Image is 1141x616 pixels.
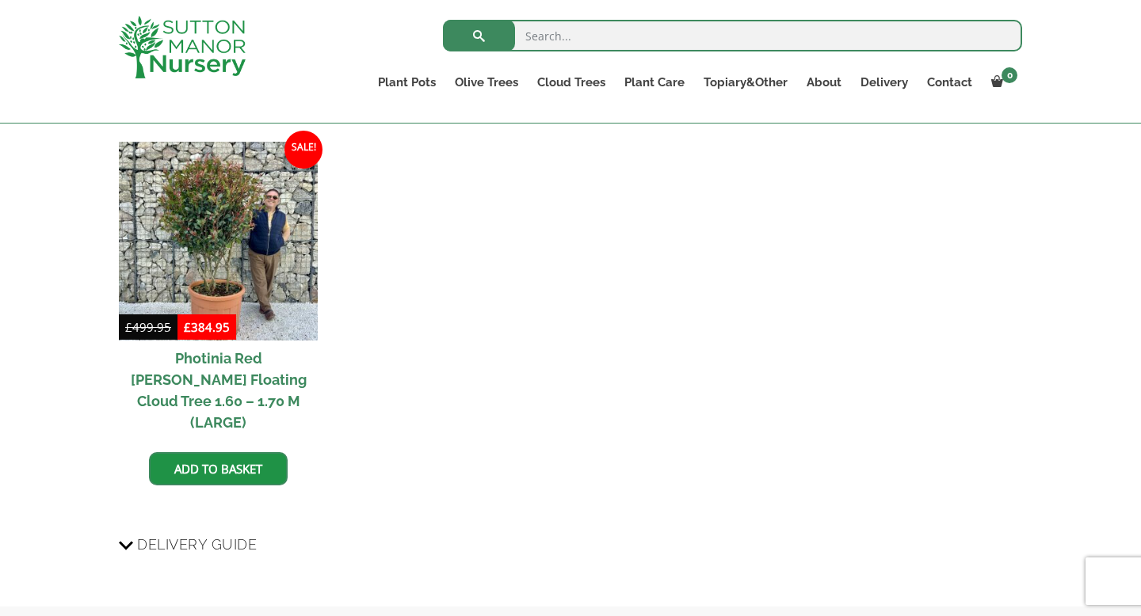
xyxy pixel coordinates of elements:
span: Delivery Guide [137,530,257,559]
a: Cloud Trees [528,71,615,93]
span: 0 [1002,67,1017,83]
span: £ [184,319,191,335]
a: Topiary&Other [694,71,797,93]
input: Search... [443,20,1022,51]
a: About [797,71,851,93]
img: Photinia Red Robin Floating Cloud Tree 1.60 - 1.70 M (LARGE) [119,142,318,340]
a: Plant Pots [368,71,445,93]
a: Plant Care [615,71,694,93]
a: 0 [982,71,1022,93]
a: Add to basket: “Photinia Red Robin Floating Cloud Tree 1.60 - 1.70 M (LARGE)” [149,452,288,485]
img: logo [119,16,246,78]
a: Delivery [851,71,918,93]
a: Sale! Photinia Red [PERSON_NAME] Floating Cloud Tree 1.60 – 1.70 M (LARGE) [119,142,318,440]
bdi: 384.95 [184,319,230,335]
a: Olive Trees [445,71,528,93]
a: Contact [918,71,982,93]
span: Sale! [284,131,322,169]
bdi: 499.95 [125,319,171,335]
span: £ [125,319,132,335]
h2: Photinia Red [PERSON_NAME] Floating Cloud Tree 1.60 – 1.70 M (LARGE) [119,340,318,440]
